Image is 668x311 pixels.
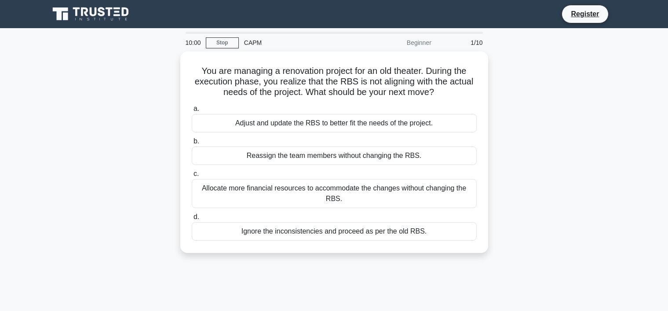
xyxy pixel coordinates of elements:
[193,213,199,220] span: d.
[360,34,437,51] div: Beginner
[192,179,477,208] div: Allocate more financial resources to accommodate the changes without changing the RBS.
[193,170,199,177] span: c.
[191,66,478,98] h5: You are managing a renovation project for an old theater. During the execution phase, you realize...
[239,34,360,51] div: CAPM
[193,137,199,145] span: b.
[180,34,206,51] div: 10:00
[566,8,604,19] a: Register
[206,37,239,48] a: Stop
[437,34,488,51] div: 1/10
[192,222,477,241] div: Ignore the inconsistencies and proceed as per the old RBS.
[193,105,199,112] span: a.
[192,114,477,132] div: Adjust and update the RBS to better fit the needs of the project.
[192,146,477,165] div: Reassign the team members without changing the RBS.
